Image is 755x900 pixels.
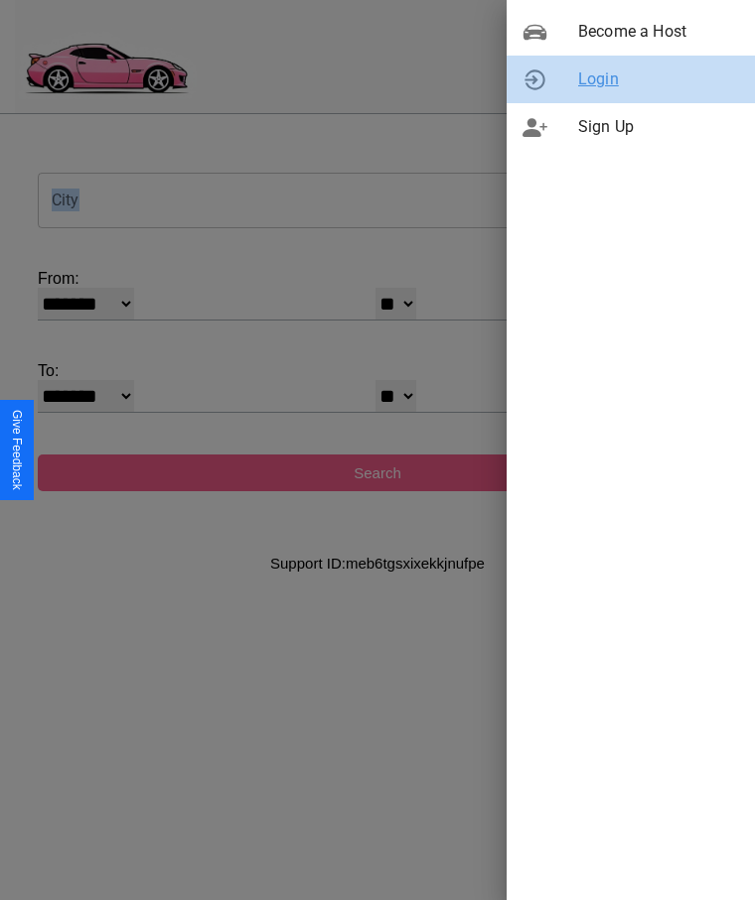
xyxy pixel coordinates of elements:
[10,410,24,490] div: Give Feedback
[507,103,755,151] div: Sign Up
[578,20,739,44] span: Become a Host
[507,8,755,56] div: Become a Host
[578,115,739,139] span: Sign Up
[507,56,755,103] div: Login
[578,67,739,91] span: Login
